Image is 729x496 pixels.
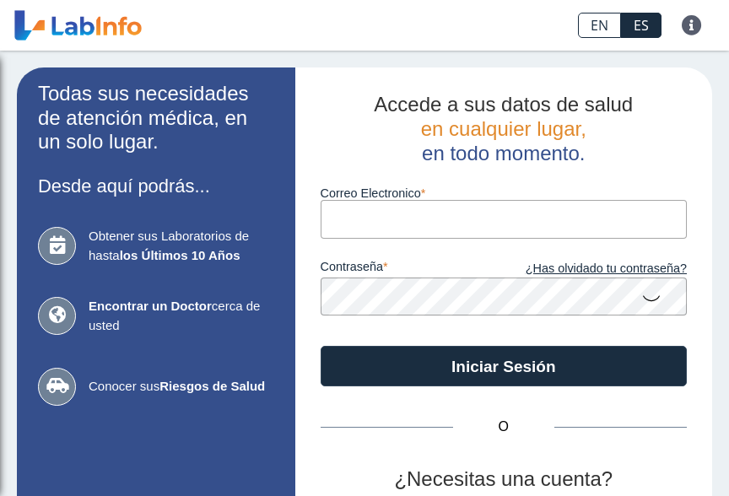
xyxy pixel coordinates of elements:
span: Obtener sus Laboratorios de hasta [89,227,274,265]
span: en cualquier lugar, [421,117,586,140]
button: Iniciar Sesión [321,346,687,386]
span: en todo momento. [422,142,585,164]
h2: ¿Necesitas una cuenta? [321,467,687,492]
b: Riesgos de Salud [159,379,265,393]
span: Accede a sus datos de salud [374,93,633,116]
a: ¿Has olvidado tu contraseña? [504,260,687,278]
span: cerca de usted [89,297,274,335]
label: contraseña [321,260,504,278]
h2: Todas sus necesidades de atención médica, en un solo lugar. [38,82,274,154]
a: ES [621,13,661,38]
a: EN [578,13,621,38]
b: los Últimos 10 Años [120,248,240,262]
h3: Desde aquí podrás... [38,175,274,197]
span: Conocer sus [89,377,274,396]
span: O [453,417,554,437]
label: Correo Electronico [321,186,687,200]
b: Encontrar un Doctor [89,299,212,313]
